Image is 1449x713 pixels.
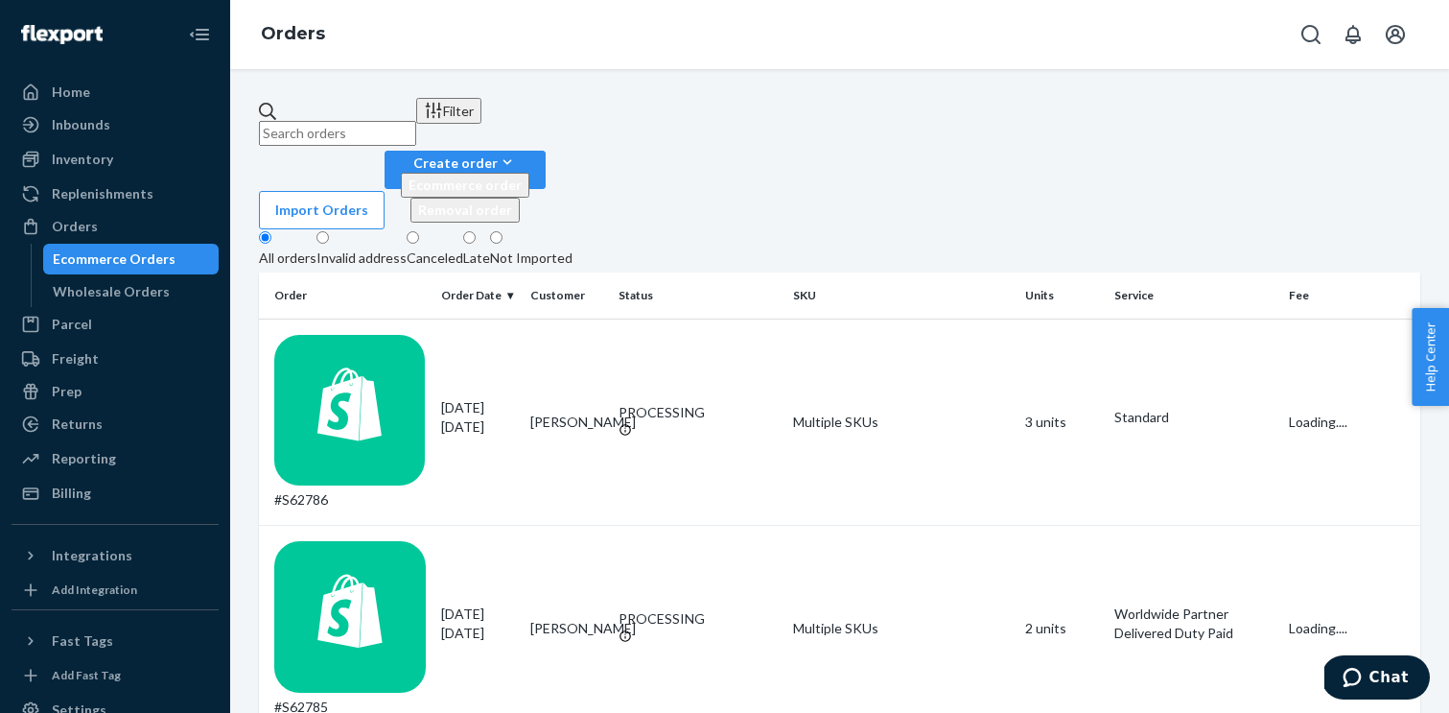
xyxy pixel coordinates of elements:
[12,579,219,602] a: Add Integration
[463,231,476,244] input: Late
[441,417,515,437] p: [DATE]
[12,109,219,140] a: Inbounds
[53,282,170,301] div: Wholesale Orders
[1114,408,1274,427] p: Standard
[12,77,219,107] a: Home
[52,484,91,503] div: Billing
[52,349,99,368] div: Freight
[43,244,220,274] a: Ecommerce Orders
[1376,15,1414,54] button: Open account menu
[259,231,271,244] input: All orders
[180,15,219,54] button: Close Navigation
[619,403,778,422] div: PROCESSING
[441,605,515,643] div: [DATE]
[1334,15,1372,54] button: Open notifications
[385,151,546,189] button: Create orderEcommerce orderRemoval order
[52,315,92,334] div: Parcel
[441,624,515,643] p: [DATE]
[261,23,325,44] a: Orders
[12,344,219,374] a: Freight
[245,7,340,62] ol: breadcrumbs
[52,631,113,651] div: Fast Tags
[433,273,523,319] th: Order Date
[259,249,316,268] div: All orders
[401,173,529,198] button: Ecommerce order
[52,83,90,102] div: Home
[1114,605,1274,643] p: Worldwide Partner Delivered Duty Paid
[12,626,219,656] button: Fast Tags
[316,231,329,244] input: Invalid address
[1292,15,1330,54] button: Open Search Box
[1107,273,1281,319] th: Service
[316,249,407,268] div: Invalid address
[12,443,219,474] a: Reporting
[530,287,604,303] div: Customer
[12,478,219,509] a: Billing
[619,609,778,629] div: PROCESSING
[52,150,113,169] div: Inventory
[611,273,785,319] th: Status
[785,319,1017,526] td: Multiple SKUs
[12,409,219,440] a: Returns
[52,115,110,134] div: Inbounds
[401,153,529,173] div: Create order
[52,382,82,401] div: Prep
[259,121,416,146] input: Search orders
[12,376,219,407] a: Prep
[21,25,103,44] img: Flexport logo
[1281,319,1420,526] td: Loading....
[424,101,474,121] div: Filter
[259,273,433,319] th: Order
[52,667,121,683] div: Add Fast Tag
[407,231,419,244] input: Canceled
[490,249,573,268] div: Not Imported
[52,546,132,565] div: Integrations
[785,273,1017,319] th: SKU
[1324,655,1430,703] iframe: Opens a widget where you can chat to one of our agents
[441,398,515,437] div: [DATE]
[463,249,490,268] div: Late
[52,415,103,434] div: Returns
[12,144,219,175] a: Inventory
[12,540,219,571] button: Integrations
[43,276,220,307] a: Wholesale Orders
[1281,273,1420,319] th: Fee
[12,178,219,209] a: Replenishments
[1017,319,1107,526] td: 3 units
[12,309,219,340] a: Parcel
[1017,273,1107,319] th: Units
[410,198,520,223] button: Removal order
[52,582,137,598] div: Add Integration
[418,202,512,218] span: Removal order
[12,211,219,242] a: Orders
[523,319,612,526] td: [PERSON_NAME]
[259,191,385,229] button: Import Orders
[53,250,175,269] div: Ecommerce Orders
[274,335,426,511] div: #S62786
[52,449,116,468] div: Reporting
[416,98,481,124] button: Filter
[52,217,98,236] div: Orders
[1412,308,1449,406] button: Help Center
[490,231,502,244] input: Not Imported
[52,184,153,203] div: Replenishments
[409,177,522,193] span: Ecommerce order
[12,664,219,687] a: Add Fast Tag
[407,249,463,268] div: Canceled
